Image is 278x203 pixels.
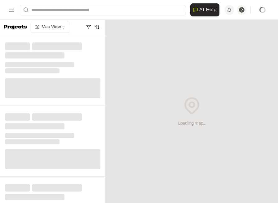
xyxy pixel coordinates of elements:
[190,3,219,16] button: Open AI Assistant
[199,6,217,14] span: AI Help
[20,5,31,15] button: Search
[190,3,222,16] div: Open AI Assistant
[4,23,27,32] p: Projects
[178,120,205,127] div: Loading map...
